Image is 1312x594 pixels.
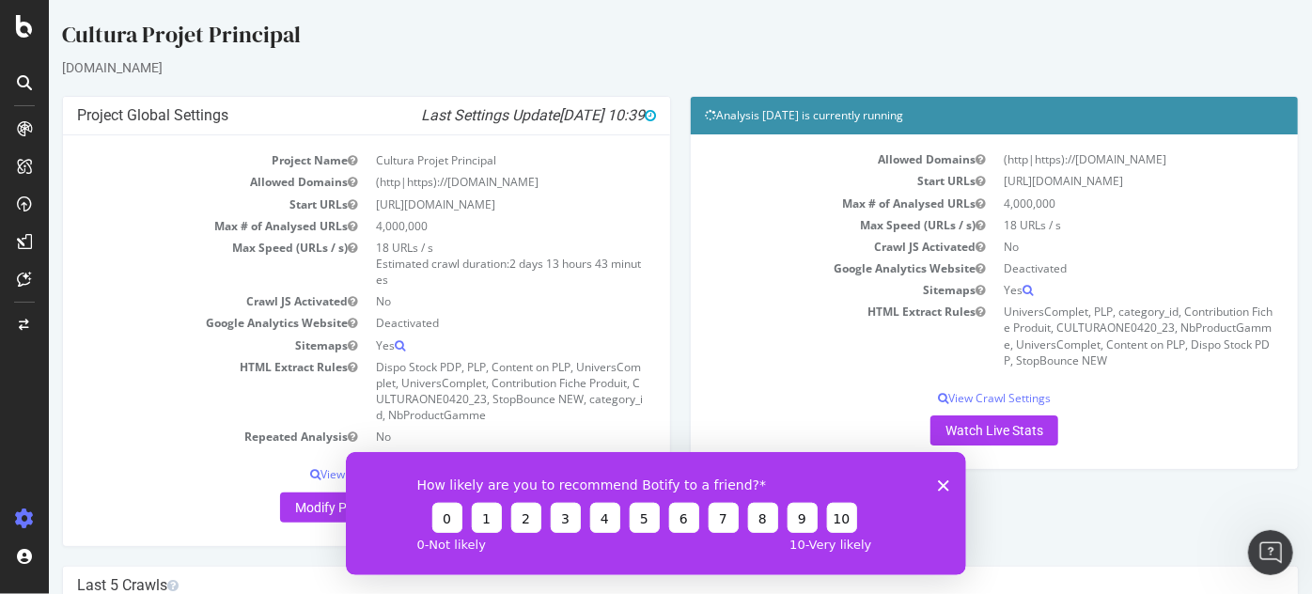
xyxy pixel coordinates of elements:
td: Google Analytics Website [656,258,945,279]
td: Cultura Projet Principal [318,149,607,171]
i: Last Settings Update [372,106,607,125]
td: [URL][DOMAIN_NAME] [945,170,1235,192]
div: [DOMAIN_NAME] [13,58,1250,77]
span: 2 days 13 hours 43 minutes [327,256,592,288]
td: Start URLs [656,170,945,192]
td: No [945,236,1235,258]
td: 18 URLs / s [945,214,1235,236]
td: Yes [945,279,1235,301]
td: Allowed Domains [656,148,945,170]
td: 18 URLs / s Estimated crawl duration: [318,237,607,290]
td: Start URLs [28,194,318,215]
td: Dispo Stock PDP, PLP, Content on PLP, UniversComplet, UniversComplet, Contribution Fiche Produit,... [318,356,607,427]
td: (http|https)://[DOMAIN_NAME] [318,171,607,193]
td: Max # of Analysed URLs [28,215,318,237]
td: (http|https)://[DOMAIN_NAME] [945,148,1235,170]
td: No [318,426,607,447]
td: Max Speed (URLs / s) [28,237,318,290]
td: No [318,290,607,312]
a: Modify Project's Settings [231,492,404,523]
td: Sitemaps [28,335,318,356]
td: Max # of Analysed URLs [656,193,945,214]
div: Cultura Projet Principal [13,19,1250,58]
td: Max Speed (URLs / s) [656,214,945,236]
td: [URL][DOMAIN_NAME] [318,194,607,215]
td: Google Analytics Website [28,312,318,334]
td: UniversComplet, PLP, category_id, Contribution Fiche Produit, CULTURAONE0420_23, NbProductGamme, ... [945,301,1235,371]
td: Crawl JS Activated [656,236,945,258]
td: HTML Extract Rules [656,301,945,371]
iframe: Enquête de Botify [346,452,966,575]
h4: Analysis [DATE] is currently running [656,106,1235,125]
td: 4,000,000 [945,193,1235,214]
span: [DATE] 10:39 [510,106,607,124]
p: View Crawl Settings [656,390,1235,406]
td: HTML Extract Rules [28,356,318,427]
td: Yes [318,335,607,356]
td: Repeated Analysis [28,426,318,447]
td: Deactivated [318,312,607,334]
a: Watch Live Stats [882,415,1009,445]
p: View Crawl Settings [28,466,607,482]
td: 4,000,000 [318,215,607,237]
td: Deactivated [945,258,1235,279]
td: Allowed Domains [28,171,318,193]
td: Sitemaps [656,279,945,301]
td: Project Name [28,149,318,171]
h4: Project Global Settings [28,106,607,125]
td: Crawl JS Activated [28,290,318,312]
iframe: Intercom live chat [1248,530,1293,575]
